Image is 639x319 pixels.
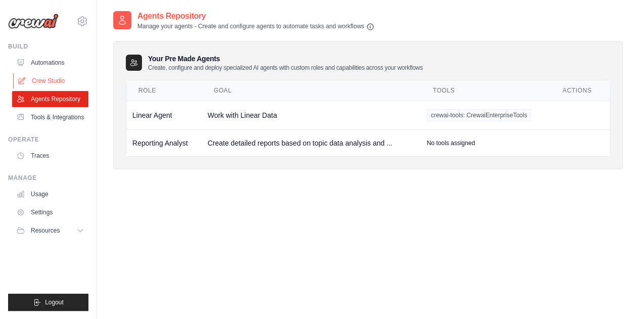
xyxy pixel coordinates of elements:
[126,101,202,129] td: Linear Agent
[421,80,551,101] th: Tools
[137,22,374,31] p: Manage your agents - Create and configure agents to automate tasks and workflows
[12,55,88,71] a: Automations
[8,174,88,182] div: Manage
[12,109,88,125] a: Tools & Integrations
[126,80,202,101] th: Role
[427,139,475,147] p: No tools assigned
[12,222,88,239] button: Resources
[45,298,64,306] span: Logout
[202,129,421,156] td: Create detailed reports based on topic data analysis and ...
[12,186,88,202] a: Usage
[202,101,421,129] td: Work with Linear Data
[137,10,374,22] h2: Agents Repository
[8,42,88,51] div: Build
[12,148,88,164] a: Traces
[126,129,202,156] td: Reporting Analyst
[13,73,89,89] a: Crew Studio
[8,14,59,29] img: Logo
[8,294,88,311] button: Logout
[202,80,421,101] th: Goal
[31,226,60,235] span: Resources
[148,64,423,72] p: Create, configure and deploy specialized AI agents with custom roles and capabilities across your...
[12,204,88,220] a: Settings
[148,54,423,72] h3: Your Pre Made Agents
[551,80,610,101] th: Actions
[12,91,88,107] a: Agents Repository
[427,109,531,121] span: crewai-tools: CrewaiEnterpriseTools
[8,135,88,144] div: Operate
